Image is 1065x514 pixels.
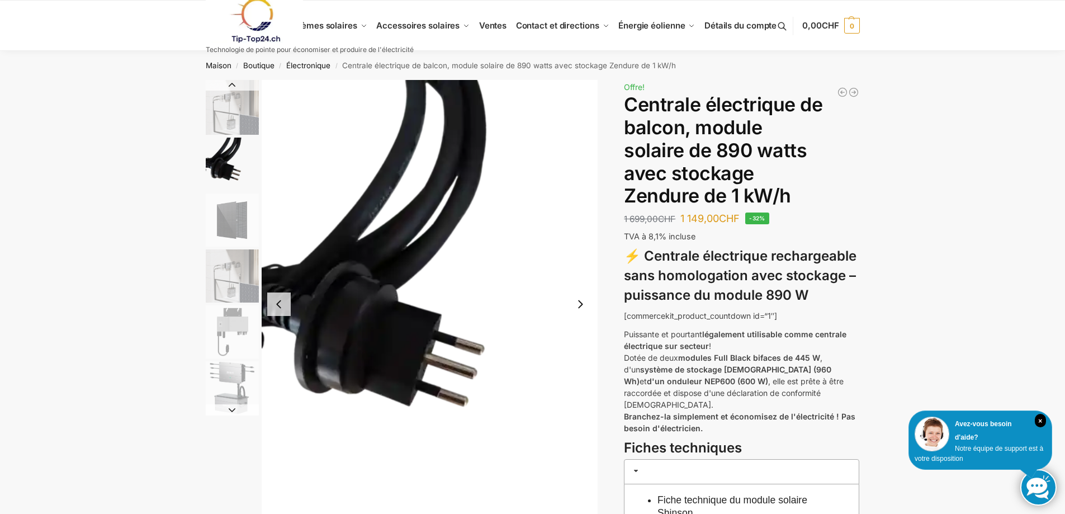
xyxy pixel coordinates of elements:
[618,20,685,31] font: Énergie éolienne
[848,87,859,98] a: Centrale électrique rechargeable avec stockage de 4 kW et 8 modules solaires de 3600 watts
[206,404,259,416] button: Diapositive suivante
[342,61,676,70] font: Centrale électrique de balcon, module solaire de 890 watts avec stockage Zendure de 1 kW/h
[279,62,281,69] font: /
[700,1,782,51] a: Détails du compte
[206,194,259,247] img: Maysun
[624,412,855,433] font: Branchez-la simplement et économisez de l'électricité ! Pas besoin d'électricien.
[475,1,512,51] a: Ventes
[186,51,879,80] nav: Fil d'Ariane
[709,341,711,351] font: !
[624,93,822,207] font: Centrale électrique de balcon, module solaire de 890 watts avec stockage Zendure de 1 kW/h
[678,353,820,362] font: modules Full Black bifaces de 445 W
[286,61,330,70] a: Électronique
[822,20,839,31] span: CHF
[1038,417,1042,425] font: ×
[915,445,1043,463] font: Notre équipe de support est à votre disposition
[203,80,259,136] li: 1 / 6
[206,138,259,191] img: Câble de connexion - 3 mètres_Prise suisse
[624,214,658,224] font: 1 699,00
[236,62,238,69] font: /
[203,136,259,192] li: 2 / 6
[516,20,599,31] font: Contact et directions
[372,1,475,51] a: Accessoires solaires
[640,376,647,386] font: et
[624,232,695,241] font: TVA à 8,1% incluse
[647,376,768,386] font: d'un onduleur NEP600 (600 W)
[624,353,822,374] font: , d'un
[624,376,844,409] font: , elle est prête à être raccordée et dispose d'une déclaration de conformité [DEMOGRAPHIC_DATA].
[203,248,259,304] li: 4 / 6
[1035,414,1046,427] i: Fermer
[206,361,259,414] img: Zendure Solaflow
[206,79,259,91] button: Diapositive précédente
[206,305,259,359] img: micro-onduleur nep 600 W
[658,214,675,224] font: CHF
[624,311,777,320] font: [commercekit_product_countdown id=“1″]
[376,20,460,31] font: Accessoires solaires
[203,360,259,416] li: 6 / 6
[719,213,740,224] font: CHF
[624,440,742,456] font: Fiches techniques
[680,213,719,224] font: 1 149,00
[624,365,831,386] font: système de stockage [DEMOGRAPHIC_DATA] (960 Wh)
[206,80,259,135] img: Stockage par batterie à flux solaire Zendure pour centrales électriques de balcon
[614,1,700,51] a: Énergie éolienne
[802,20,839,31] span: 0,00
[802,9,859,43] a: 0,00CHF 0
[335,62,338,69] font: /
[837,87,848,98] a: Centrale électrique de balcon, module solaire de 890 watts avec stockage Zendure de 2 kW/h
[704,20,777,31] font: Détails du compte
[206,61,231,70] a: Maison
[203,304,259,360] li: 5 / 6
[206,45,414,54] font: Technologie de pointe pour économiser et produire de l'électricité
[624,82,645,92] font: Offre!
[479,20,507,31] font: Ventes
[749,215,765,221] font: -32%
[203,192,259,248] li: 3 / 6
[511,1,613,51] a: Contact et directions
[955,420,1012,441] font: Avez-vous besoin d'aide?
[624,353,678,362] font: Dotée de deux
[206,249,259,303] img: Stockage par batterie à flux solaire Zendure pour centrales électriques de balcon
[915,417,949,451] img: Service client
[624,329,702,339] font: Puissante et pourtant
[569,293,592,316] button: Diapositive suivante
[624,329,846,351] font: légalement utilisable comme centrale électrique sur secteur
[267,293,291,316] button: Diapositive précédente
[243,61,274,70] a: Boutique
[624,248,856,303] font: ⚡ Centrale électrique rechargeable sans homologation avec stockage – puissance du module 890 W
[844,18,860,34] span: 0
